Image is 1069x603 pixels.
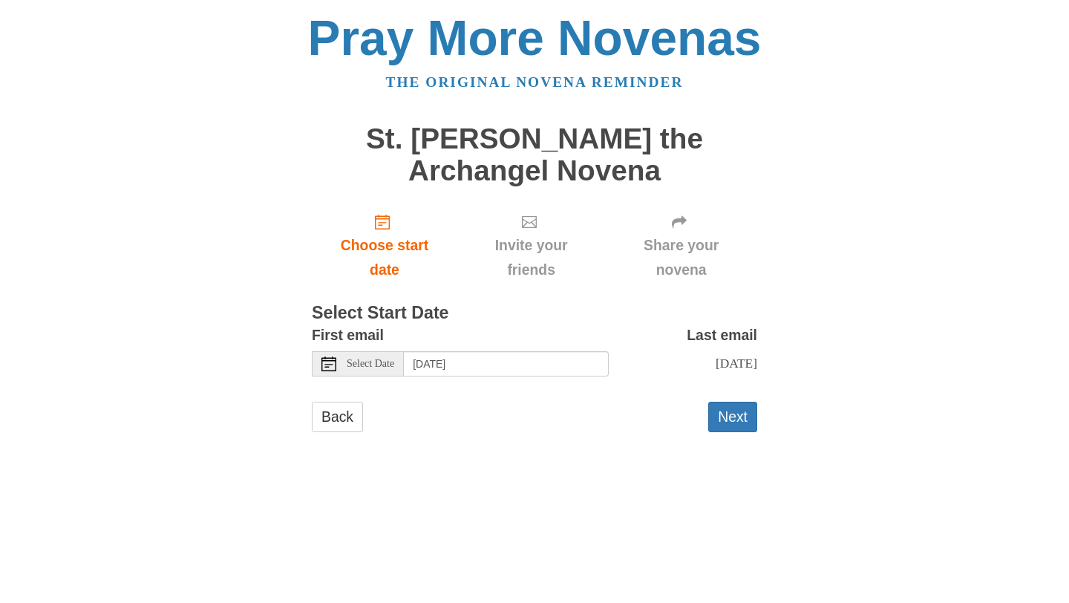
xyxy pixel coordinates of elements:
[708,402,757,432] button: Next
[687,323,757,348] label: Last email
[620,233,742,282] span: Share your novena
[605,201,757,290] div: Click "Next" to confirm your start date first.
[308,10,762,65] a: Pray More Novenas
[312,304,757,323] h3: Select Start Date
[312,201,457,290] a: Choose start date
[312,123,757,186] h1: St. [PERSON_NAME] the Archangel Novena
[716,356,757,371] span: [DATE]
[472,233,590,282] span: Invite your friends
[386,74,684,90] a: The original novena reminder
[312,323,384,348] label: First email
[327,233,442,282] span: Choose start date
[347,359,394,369] span: Select Date
[312,402,363,432] a: Back
[457,201,605,290] div: Click "Next" to confirm your start date first.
